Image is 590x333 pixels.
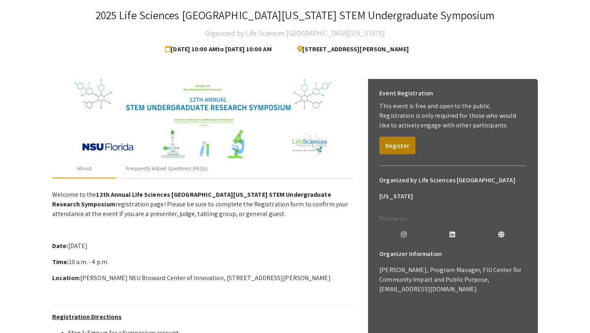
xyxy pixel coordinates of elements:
[126,164,208,173] div: Frequently Asked Questions (FAQs)
[74,79,331,159] img: 32153a09-f8cb-4114-bf27-cfb6bc84fc69.png
[52,258,69,266] strong: Time:
[52,241,353,251] p: [DATE]
[379,137,415,154] button: Register
[205,25,385,41] h4: Organized by Life Sciences [GEOGRAPHIC_DATA][US_STATE]
[379,214,526,224] p: Follow on
[52,190,331,208] strong: 12th Annual Life Sciences [GEOGRAPHIC_DATA][US_STATE] STEM Undergraduate Research Symposium
[379,101,526,130] p: This event is free and open to the public. Registration is only required for those who would like...
[379,265,526,294] p: [PERSON_NAME], Program Manager, FIU Center for Community Impact and Public Purpose, [EMAIL_ADDRES...
[379,85,433,101] h6: Event Registration
[52,242,68,250] strong: Date:
[379,246,526,262] h6: Organizer Information
[52,274,80,282] strong: Location:
[379,172,526,204] h6: Organized by Life Sciences [GEOGRAPHIC_DATA][US_STATE]
[52,273,353,283] p: [PERSON_NAME] NSU Broward Center of Innovation, [STREET_ADDRESS][PERSON_NAME]
[52,257,353,267] p: 10 a.m. - 4 p.m.
[165,41,275,57] span: [DATE] 10:00 AM to [DATE] 10:00 AM
[96,8,495,22] h3: 2025 Life Sciences [GEOGRAPHIC_DATA][US_STATE] STEM Undergraduate Symposium
[52,190,353,219] p: Welcome to the registration page! Please be sure to complete the Registration form to confirm you...
[6,297,34,327] iframe: Chat
[77,164,92,173] div: About
[52,313,122,321] u: Registration Directions
[291,41,409,57] span: [STREET_ADDRESS][PERSON_NAME]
